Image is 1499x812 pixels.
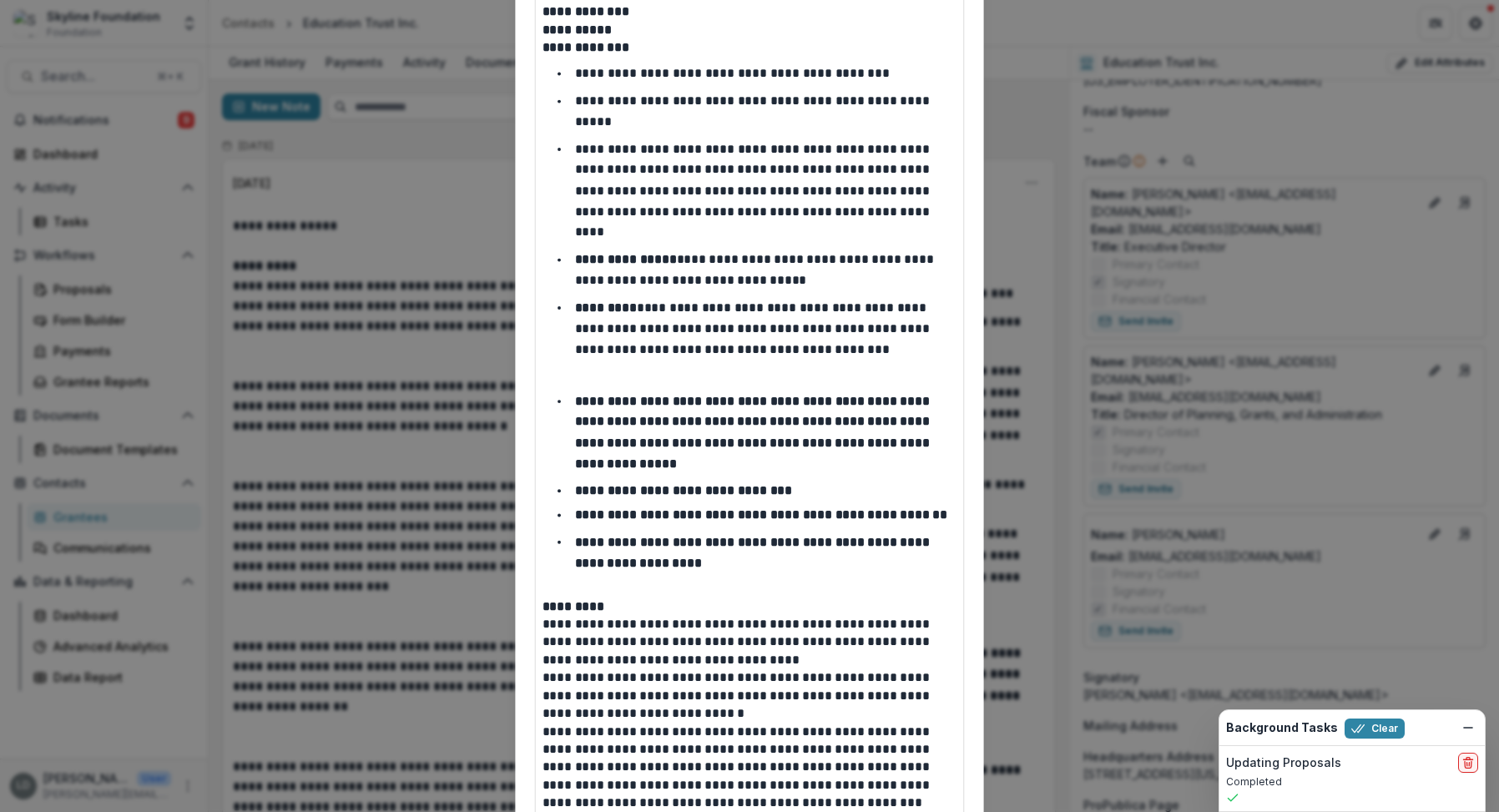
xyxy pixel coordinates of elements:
button: Dismiss [1458,718,1478,738]
h2: Updating Proposals [1226,756,1341,770]
p: Completed [1226,774,1478,789]
button: Clear [1345,719,1405,739]
h2: Background Tasks [1226,721,1338,735]
button: delete [1458,753,1478,773]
